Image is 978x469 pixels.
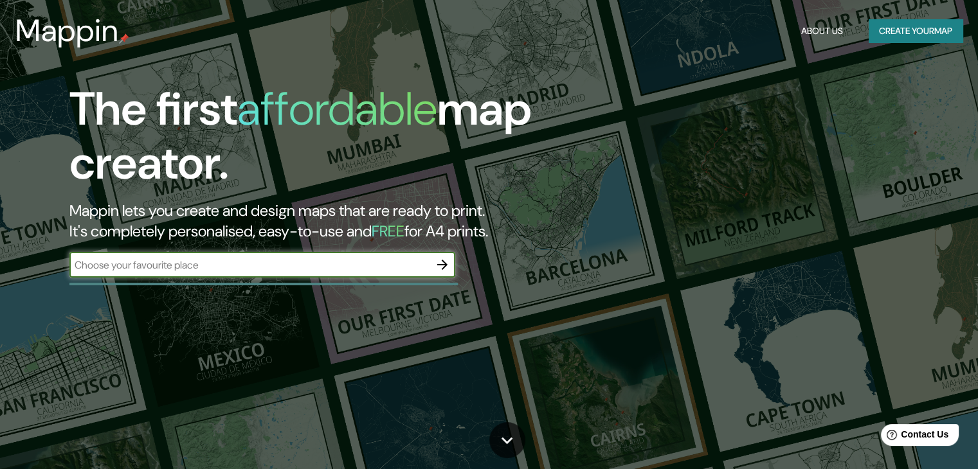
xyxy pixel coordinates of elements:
[869,19,963,43] button: Create yourmap
[372,221,404,241] h5: FREE
[69,82,559,200] h1: The first map creator.
[119,33,129,44] img: mappin-pin
[15,13,119,49] h3: Mappin
[796,19,848,43] button: About Us
[69,258,430,272] input: Choose your favourite place
[237,79,437,139] h1: affordable
[864,419,964,455] iframe: Help widget launcher
[69,200,559,242] h2: Mappin lets you create and design maps that are ready to print. It's completely personalised, eas...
